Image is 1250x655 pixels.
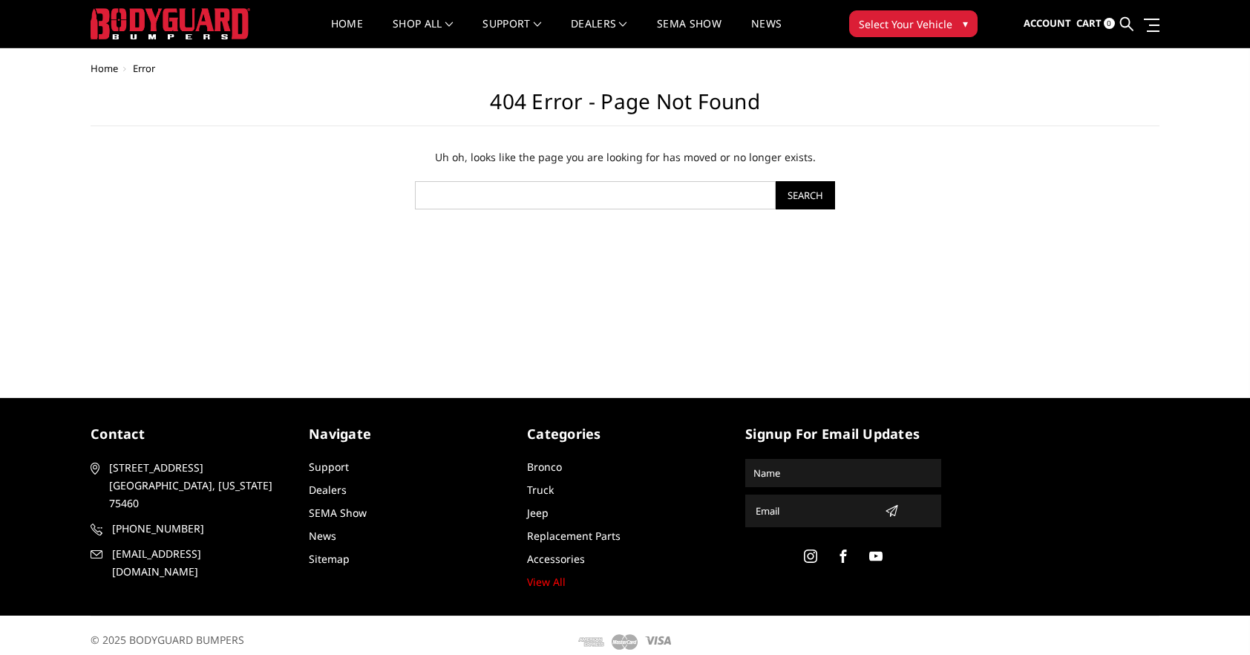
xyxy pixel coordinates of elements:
[1076,4,1115,44] a: Cart 0
[309,506,367,520] a: SEMA Show
[109,459,281,512] span: [STREET_ADDRESS] [GEOGRAPHIC_DATA], [US_STATE] 75460
[133,62,155,75] span: Error
[751,19,782,48] a: News
[571,19,627,48] a: Dealers
[91,545,287,581] a: [EMAIL_ADDRESS][DOMAIN_NAME]
[91,633,244,647] span: © 2025 BODYGUARD BUMPERS
[331,19,363,48] a: Home
[776,181,835,209] input: Search
[963,16,968,31] span: ▾
[309,483,347,497] a: Dealers
[1104,18,1115,29] span: 0
[91,520,287,538] a: [PHONE_NUMBER]
[275,149,975,166] p: Uh oh, looks like the page you are looking for has moved or no longer exists.
[527,460,562,474] a: Bronco
[747,461,939,485] input: Name
[112,545,284,581] span: [EMAIL_ADDRESS][DOMAIN_NAME]
[745,424,941,444] h5: signup for email updates
[112,520,284,538] span: [PHONE_NUMBER]
[91,89,1159,126] h1: 404 Error - Page not found
[527,424,723,444] h5: Categories
[309,552,350,566] a: Sitemap
[859,16,952,32] span: Select Your Vehicle
[527,575,566,589] a: View All
[309,424,505,444] h5: Navigate
[527,529,621,543] a: Replacement Parts
[91,8,250,39] img: BODYGUARD BUMPERS
[849,10,978,37] button: Select Your Vehicle
[482,19,541,48] a: Support
[527,506,549,520] a: Jeep
[393,19,453,48] a: shop all
[527,552,585,566] a: Accessories
[1024,16,1071,30] span: Account
[91,424,287,444] h5: contact
[527,483,554,497] a: Truck
[91,62,118,75] a: Home
[657,19,721,48] a: SEMA Show
[1024,4,1071,44] a: Account
[309,529,336,543] a: News
[750,499,879,523] input: Email
[1076,16,1102,30] span: Cart
[309,460,349,474] a: Support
